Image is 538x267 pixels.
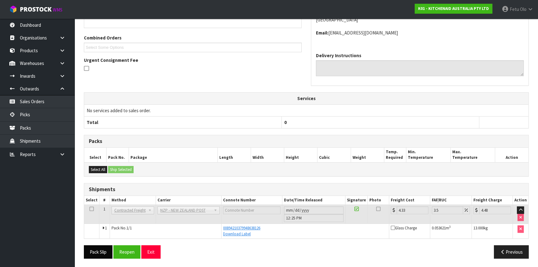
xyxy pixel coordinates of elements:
a: Download Label [223,231,251,237]
button: Select All [89,166,107,173]
th: Select [84,148,107,162]
td: m [430,224,472,238]
th: Connote Number [221,196,282,205]
th: Length [217,148,251,162]
span: Fetu [510,6,519,12]
th: Freight Charge [472,196,513,205]
th: Action [495,148,528,162]
button: Previous [494,245,529,259]
label: Combined Orders [84,35,121,41]
th: Method [110,196,156,205]
span: Glass Charge [391,225,417,231]
th: Max. Temperature [451,148,495,162]
span: 13.000 [473,225,484,231]
button: Exit [141,245,161,259]
th: Signature [345,196,368,205]
th: FAF/RUC [430,196,472,205]
span: 0 [284,119,287,125]
td: No services added to sales order. [84,104,528,116]
small: WMS [53,7,62,13]
th: Action [513,196,528,205]
span: 1 [105,225,107,231]
span: 0.053621 [432,225,446,231]
strong: email [316,30,328,36]
th: Height [284,148,317,162]
span: 1 [103,206,105,212]
h3: Shipments [89,186,524,192]
label: Delivery Instructions [316,52,361,59]
a: 00894210379948638126 [223,225,260,231]
sup: 3 [449,225,451,229]
label: Urgent Consignment Fee [84,57,138,63]
input: Connote Number [223,206,280,214]
th: Date/Time Released [282,196,345,205]
th: Carrier [156,196,221,205]
th: Photo [368,196,389,205]
h3: Packs [89,138,524,144]
img: cube-alt.png [9,5,17,13]
input: Freight Charge [479,206,511,214]
th: Temp. Required [384,148,406,162]
input: Freight Adjustment [432,206,463,214]
span: 1/1 [126,225,132,231]
th: Pack No. [107,148,129,162]
a: K01 - KITCHENAID AUSTRALIA PTY LTD [415,4,492,14]
th: # [99,196,110,205]
span: NZP - NEW ZEALAND POST [160,207,212,214]
button: Reopen [113,245,140,259]
td: Pack No. [110,224,221,238]
address: [EMAIL_ADDRESS][DOMAIN_NAME] [316,30,524,36]
button: Pack Slip [84,245,112,259]
th: Min. Temperature [406,148,451,162]
button: Ship Selected [108,166,134,173]
th: Cubic [317,148,351,162]
th: Weight [351,148,384,162]
input: Freight Cost [397,206,428,214]
span: Contracted Freight [114,207,146,214]
span: ProStock [20,5,52,13]
span: Olo [520,6,527,12]
th: Width [251,148,284,162]
th: Services [84,93,528,104]
th: Freight Cost [389,196,430,205]
th: Select [84,196,99,205]
th: Package [129,148,217,162]
th: Total [84,116,282,128]
strong: K01 - KITCHENAID AUSTRALIA PTY LTD [418,6,489,11]
td: kg [472,224,513,238]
